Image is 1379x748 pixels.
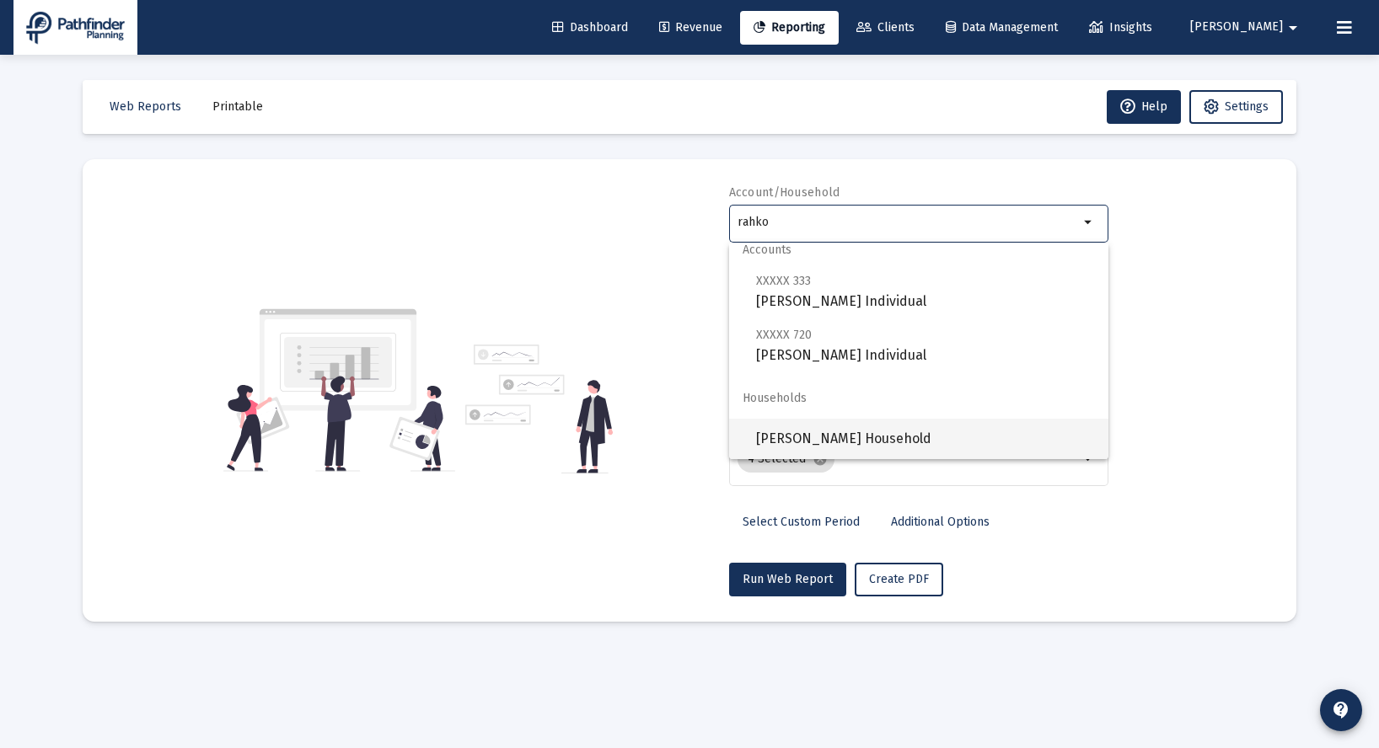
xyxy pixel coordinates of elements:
button: Create PDF [855,563,943,596]
a: Revenue [646,11,736,45]
span: XXXXX 333 [756,274,811,288]
a: Insights [1076,11,1166,45]
button: Run Web Report [729,563,846,596]
span: Revenue [659,20,722,35]
span: Reporting [754,20,825,35]
span: Dashboard [552,20,628,35]
span: Data Management [946,20,1058,35]
span: Web Reports [110,99,181,114]
a: Dashboard [539,11,641,45]
mat-icon: arrow_drop_down [1079,212,1099,232]
mat-icon: contact_support [1331,700,1351,720]
label: Account/Household [729,185,840,200]
img: reporting-alt [465,345,613,473]
span: Create PDF [869,572,929,586]
span: [PERSON_NAME] Household [756,419,1095,459]
span: Households [729,378,1108,419]
button: Help [1107,90,1181,124]
mat-icon: arrow_drop_down [1283,11,1303,45]
span: Printable [212,99,263,114]
span: Help [1120,99,1167,114]
mat-chip: 4 Selected [738,446,834,473]
span: Run Web Report [743,572,833,586]
span: Additional Options [891,515,990,529]
img: Dashboard [26,11,125,45]
input: Search or select an account or household [738,216,1079,229]
mat-chip-list: Selection [738,442,1079,476]
span: [PERSON_NAME] Individual [756,270,1095,312]
span: Clients [856,20,915,35]
button: Settings [1189,90,1283,124]
button: Printable [199,90,276,124]
span: Settings [1225,99,1269,114]
span: [PERSON_NAME] [1190,20,1283,35]
button: [PERSON_NAME] [1170,10,1323,44]
span: XXXXX 720 [756,328,812,342]
span: Accounts [729,230,1108,270]
span: Select Custom Period [743,515,860,529]
span: Insights [1089,20,1152,35]
button: Web Reports [96,90,195,124]
span: [PERSON_NAME] Individual [756,324,1095,366]
img: reporting [223,307,455,473]
mat-icon: cancel [813,451,828,467]
a: Clients [843,11,928,45]
a: Reporting [740,11,839,45]
a: Data Management [932,11,1071,45]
